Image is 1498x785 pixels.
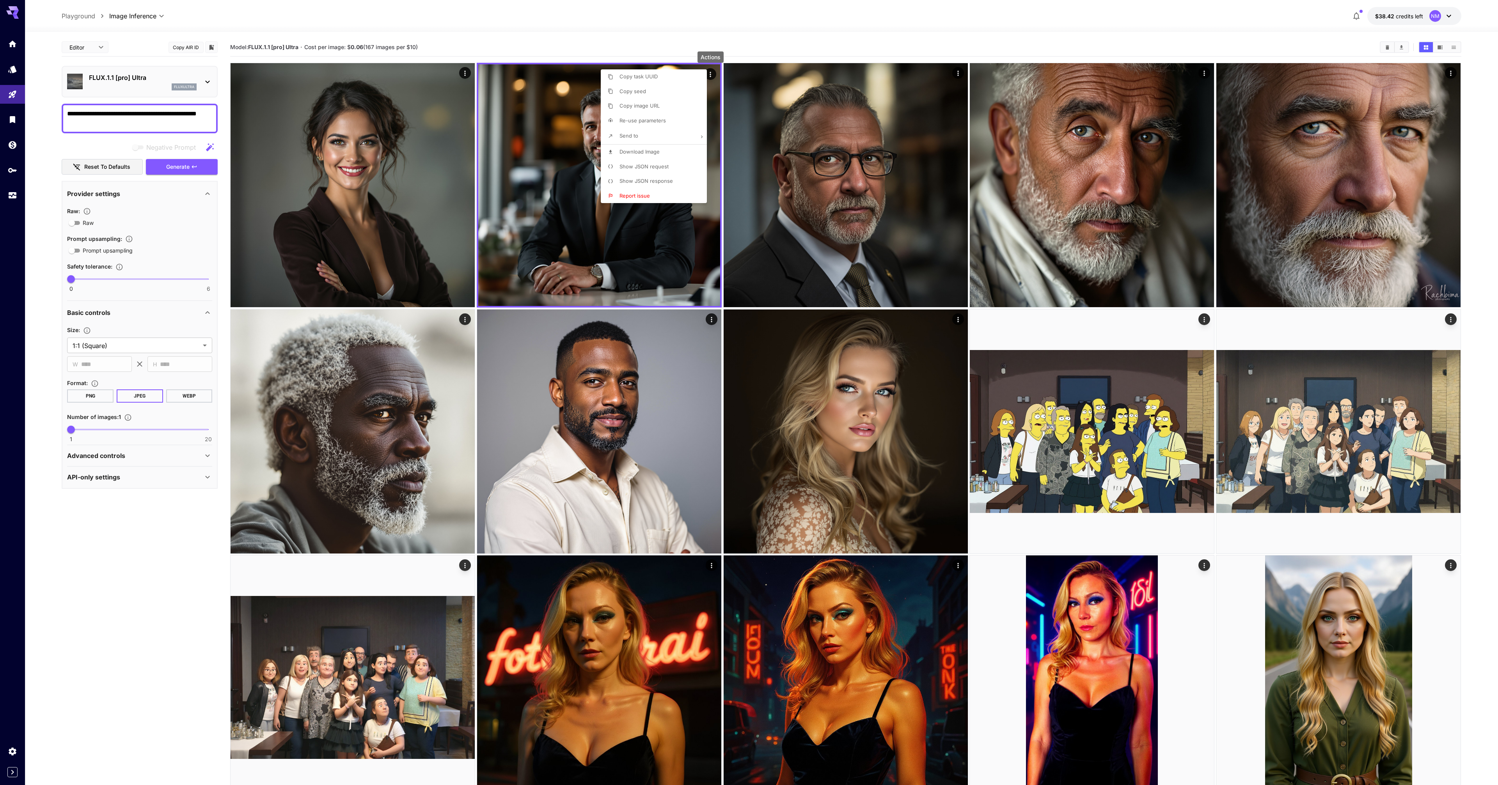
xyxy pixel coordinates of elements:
[619,133,638,139] span: Send to
[619,163,669,170] span: Show JSON request
[619,88,646,94] span: Copy seed
[619,193,650,199] span: Report issue
[619,73,658,80] span: Copy task UUID
[619,117,666,124] span: Re-use parameters
[619,149,660,155] span: Download Image
[698,51,724,63] div: Actions
[619,103,660,109] span: Copy image URL
[619,178,673,184] span: Show JSON response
